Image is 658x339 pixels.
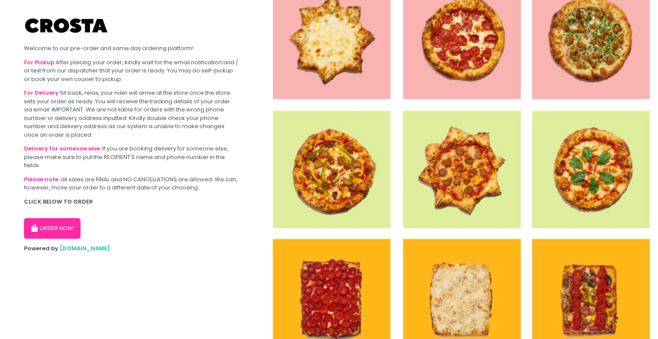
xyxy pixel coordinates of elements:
button: ORDER NOW [24,218,81,239]
div: all sales are FINAL and NO CANCELLATIONS are allowed. We can, however, move your order to a diffe... [24,175,239,192]
div: After placing your order, kindly wait for the email notification and / or text from our dispatche... [24,58,239,84]
b: Delivery for someone else: [24,144,101,153]
b: For Pickup [24,58,54,66]
div: Welcome to our pre-order and same day ordering platform! [24,44,239,53]
div: If you are booking delivery for someone else, please make sure to put the RECIPIENT'S name and ph... [24,144,239,170]
div: Sit back, relax, your rider will arrive at the store once the store sets your order as ready. You... [24,89,239,139]
div: CLICK BELOW TO ORDER [24,198,239,206]
a: [DOMAIN_NAME] [60,244,110,252]
img: Crosta Pizzeria [24,13,110,39]
b: Please note: [24,175,60,183]
b: For Delivery [24,89,59,97]
div: Powered by [24,244,239,253]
